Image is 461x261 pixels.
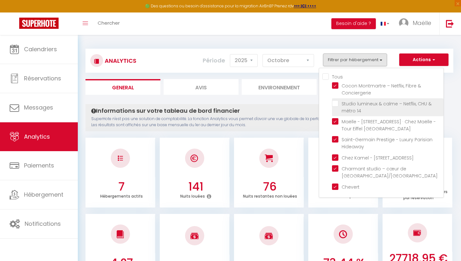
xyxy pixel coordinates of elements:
[394,12,439,35] a: ... Maëlle
[118,156,123,161] img: NO IMAGE
[312,180,376,193] h3: 64.98 %
[180,192,205,199] p: Nuits louées
[342,83,421,96] span: Cocon Montmartre – Netflix, Fibre & Conciergerie
[243,192,297,199] p: Nuits restantes non louées
[294,3,316,9] a: >>> ICI <<<<
[24,74,61,82] span: Réservations
[238,180,302,193] h3: 76
[163,180,228,193] h3: 141
[323,53,387,66] button: Filtrer par hébergement
[399,18,408,28] img: ...
[91,116,390,128] p: SuperHote n'est pas une solution de comptabilité. La fonction Analytics vous permet d'avoir une v...
[242,79,317,95] li: Environnement
[19,18,59,29] img: Super Booking
[98,20,120,26] span: Chercher
[446,20,454,28] img: logout
[93,12,125,35] a: Chercher
[89,180,154,193] h3: 7
[342,118,436,132] span: Maëlle - [STREET_ADDRESS] · Chez Maëlle - Tour Eiffel [GEOGRAPHIC_DATA]
[25,220,61,228] span: Notifications
[413,19,431,27] span: Maëlle
[399,53,449,66] button: Actions
[342,136,433,150] span: Saint-Germain Prestige - Luxury Parisian Hideaway
[24,45,57,53] span: Calendriers
[85,79,160,95] li: General
[24,103,53,111] span: Messages
[91,107,390,114] h4: Informations sur votre tableau de bord financier
[24,133,50,141] span: Analytics
[203,53,225,68] label: Période
[24,161,54,169] span: Paiements
[413,229,421,237] img: NO IMAGE
[342,166,438,179] span: Charmant studio – cœur de [GEOGRAPHIC_DATA]/[GEOGRAPHIC_DATA]
[100,192,143,199] p: Hébergements actifs
[339,230,347,238] img: NO IMAGE
[331,18,376,29] button: Besoin d'aide ?
[24,191,63,199] span: Hébergement
[103,53,136,68] h3: Analytics
[342,101,432,114] span: Studio lumineux & calme – Netflix, CHU & métro 14
[164,79,239,95] li: Avis
[389,188,448,200] p: Nombre moyen de voyageurs par réservation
